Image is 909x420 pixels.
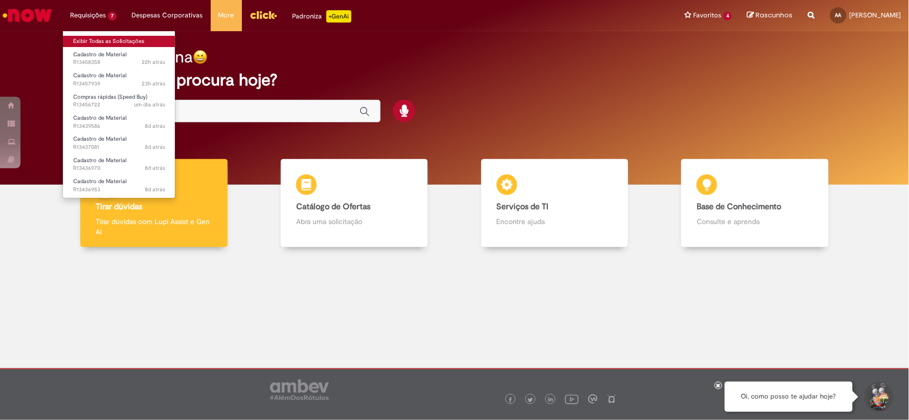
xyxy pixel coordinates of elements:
p: Tirar dúvidas com Lupi Assist e Gen Ai [96,216,212,237]
span: Favoritos [693,10,721,20]
span: 4 [723,12,732,20]
a: Catálogo de Ofertas Abra uma solicitação [254,159,455,248]
a: Aberto R13437081 : Cadastro de Material [63,134,175,152]
span: R13439586 [73,122,165,130]
ul: Requisições [62,31,175,198]
a: Aberto R13456722 : Compras rápidas (Speed Buy) [63,92,175,110]
p: Abra uma solicitação [296,216,412,227]
span: 8d atrás [145,143,165,151]
a: Aberto R13436953 : Cadastro de Material [63,176,175,195]
span: R13436970 [73,164,165,172]
span: 7 [108,12,117,20]
img: logo_footer_workplace.png [588,394,597,404]
img: logo_footer_facebook.png [508,397,513,403]
time: 21/08/2025 15:20:51 [145,186,165,193]
img: click_logo_yellow_360x200.png [250,7,277,23]
div: Padroniza [293,10,351,23]
span: R13436953 [73,186,165,194]
span: More [218,10,234,20]
a: Exibir Todas as Solicitações [63,36,175,47]
span: 22h atrás [142,58,165,66]
a: Aberto R13436970 : Cadastro de Material [63,155,175,174]
span: Cadastro de Material [73,114,126,122]
a: Aberto R13457939 : Cadastro de Material [63,70,175,89]
time: 21/08/2025 15:38:43 [145,143,165,151]
span: 8d atrás [145,164,165,172]
img: logo_footer_youtube.png [565,392,579,406]
span: R13458358 [73,58,165,67]
span: Requisições [70,10,106,20]
time: 21/08/2025 15:23:08 [145,164,165,172]
a: Tirar dúvidas Tirar dúvidas com Lupi Assist e Gen Ai [54,159,254,248]
img: logo_footer_ambev_rotulo_gray.png [270,380,329,400]
span: Cadastro de Material [73,178,126,185]
img: logo_footer_twitter.png [528,397,533,403]
span: Cadastro de Material [73,157,126,164]
span: AA [835,12,841,18]
span: Cadastro de Material [73,51,126,58]
span: Despesas Corporativas [132,10,203,20]
span: Cadastro de Material [73,72,126,79]
span: R13437081 [73,143,165,151]
span: R13456722 [73,101,165,109]
a: Serviços de TI Encontre ajuda [455,159,655,248]
time: 28/08/2025 10:36:10 [134,101,165,108]
span: 8d atrás [145,122,165,130]
b: Tirar dúvidas [96,202,142,212]
p: Consulte e aprenda [697,216,813,227]
span: Compras rápidas (Speed Buy) [73,93,147,101]
a: Rascunhos [747,11,793,20]
span: Rascunhos [756,10,793,20]
div: Oi, como posso te ajudar hoje? [725,382,853,412]
img: ServiceNow [1,5,54,26]
b: Base de Conhecimento [697,202,781,212]
span: um dia atrás [134,101,165,108]
button: Iniciar Conversa de Suporte [863,382,894,412]
p: +GenAi [326,10,351,23]
time: 28/08/2025 14:45:30 [142,58,165,66]
img: logo_footer_linkedin.png [548,397,553,403]
span: R13457939 [73,80,165,88]
a: Base de Conhecimento Consulte e aprenda [655,159,855,248]
a: Aberto R13439586 : Cadastro de Material [63,113,175,131]
h2: O que você procura hoje? [84,71,825,89]
time: 22/08/2025 11:53:56 [145,122,165,130]
span: [PERSON_NAME] [850,11,901,19]
img: logo_footer_naosei.png [607,394,616,404]
b: Catálogo de Ofertas [296,202,370,212]
time: 28/08/2025 13:42:45 [142,80,165,87]
a: Aberto R13458358 : Cadastro de Material [63,49,175,68]
span: Cadastro de Material [73,135,126,143]
img: happy-face.png [193,50,208,64]
b: Serviços de TI [497,202,549,212]
p: Encontre ajuda [497,216,613,227]
span: 23h atrás [142,80,165,87]
span: 8d atrás [145,186,165,193]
